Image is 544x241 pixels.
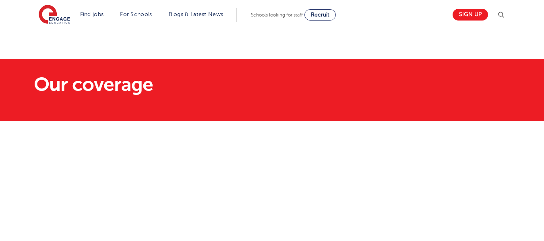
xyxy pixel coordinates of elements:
[80,11,104,17] a: Find jobs
[120,11,152,17] a: For Schools
[34,75,347,94] h1: Our coverage
[251,12,303,18] span: Schools looking for staff
[311,12,329,18] span: Recruit
[39,5,70,25] img: Engage Education
[453,9,488,21] a: Sign up
[169,11,223,17] a: Blogs & Latest News
[304,9,336,21] a: Recruit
